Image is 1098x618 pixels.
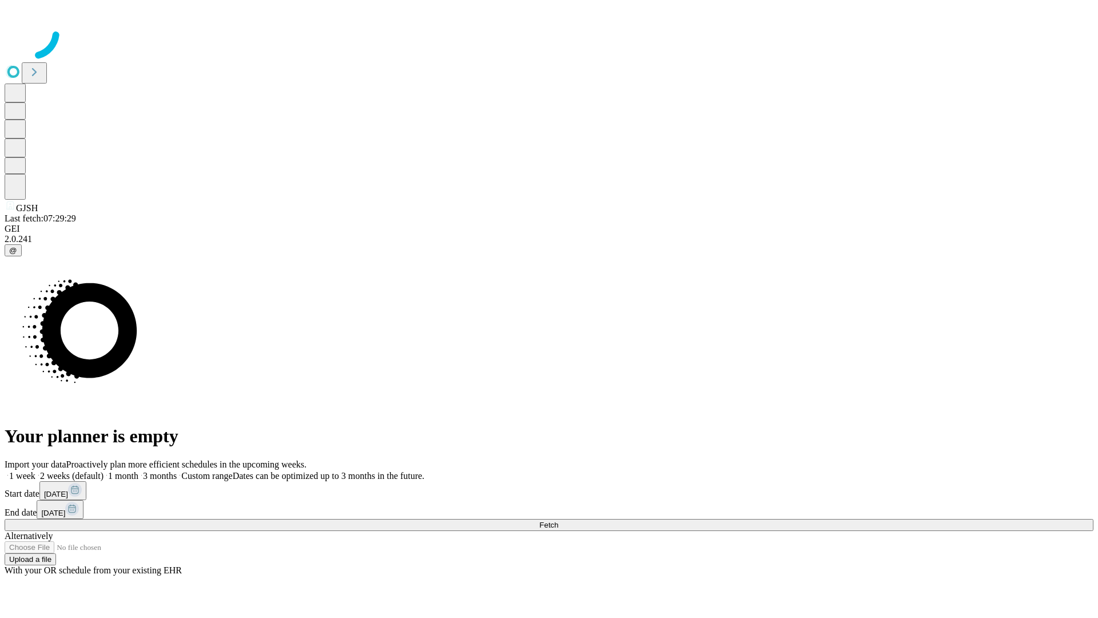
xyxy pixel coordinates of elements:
[5,213,76,223] span: Last fetch: 07:29:29
[5,565,182,575] span: With your OR schedule from your existing EHR
[5,234,1093,244] div: 2.0.241
[66,459,307,469] span: Proactively plan more efficient schedules in the upcoming weeks.
[5,244,22,256] button: @
[108,471,138,481] span: 1 month
[5,519,1093,531] button: Fetch
[16,203,38,213] span: GJSH
[44,490,68,498] span: [DATE]
[5,426,1093,447] h1: Your planner is empty
[9,471,35,481] span: 1 week
[40,471,104,481] span: 2 weeks (default)
[181,471,232,481] span: Custom range
[143,471,177,481] span: 3 months
[5,553,56,565] button: Upload a file
[41,509,65,517] span: [DATE]
[5,459,66,469] span: Import your data
[5,224,1093,234] div: GEI
[233,471,424,481] span: Dates can be optimized up to 3 months in the future.
[37,500,83,519] button: [DATE]
[5,531,53,541] span: Alternatively
[5,500,1093,519] div: End date
[9,246,17,255] span: @
[39,481,86,500] button: [DATE]
[539,521,558,529] span: Fetch
[5,481,1093,500] div: Start date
